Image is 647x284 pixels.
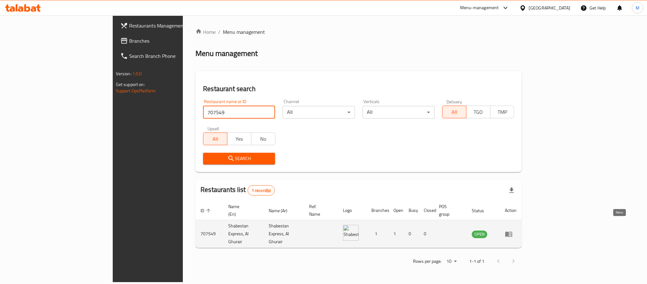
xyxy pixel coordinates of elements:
[115,18,221,33] a: Restaurants Management
[203,84,514,94] h2: Restaurant search
[269,207,296,214] span: Name (Ar)
[500,201,522,220] th: Action
[444,257,459,266] div: Rows per page:
[404,201,419,220] th: Busy
[251,133,275,145] button: No
[504,183,519,198] div: Export file
[283,106,355,119] div: All
[636,4,639,11] span: M
[529,4,570,11] div: [GEOGRAPHIC_DATA]
[248,185,275,195] div: Total records count
[195,201,522,248] table: enhanced table
[404,220,419,248] td: 0
[195,28,522,36] nav: breadcrumb
[493,108,512,117] span: TMP
[366,220,388,248] td: 1
[366,201,388,220] th: Branches
[207,126,219,131] label: Upsell
[439,203,459,218] span: POS group
[309,203,330,218] span: Ref. Name
[208,155,270,163] span: Search
[388,201,404,220] th: Open
[116,80,145,89] span: Get support on:
[419,201,434,220] th: Closed
[343,225,359,241] img: Shabestan Express, Al Ghurair
[472,231,487,238] span: OPEN
[228,203,256,218] span: Name (En)
[132,70,142,78] span: 1.0.0
[469,257,484,265] p: 1-1 of 1
[203,153,275,164] button: Search
[115,48,221,64] a: Search Branch Phone
[129,22,216,29] span: Restaurants Management
[466,106,490,118] button: TGO
[223,220,264,248] td: Shabestan Express, Al Ghurair
[338,201,366,220] th: Logo
[116,87,156,95] a: Support.OpsPlatform
[115,33,221,48] a: Branches
[203,106,275,119] input: Search for restaurant name or ID..
[201,207,213,214] span: ID
[490,106,514,118] button: TMP
[264,220,304,248] td: Shabestan Express, Al Ghurair
[195,48,258,59] h2: Menu management
[203,133,227,145] button: All
[362,106,434,119] div: All
[248,188,275,194] span: 1 record(s)
[223,28,265,36] span: Menu management
[413,257,441,265] p: Rows per page:
[254,134,273,144] span: No
[388,220,404,248] td: 1
[460,4,499,12] div: Menu-management
[201,185,275,195] h2: Restaurants list
[419,220,434,248] td: 0
[129,37,216,45] span: Branches
[469,108,488,117] span: TGO
[227,133,251,145] button: Yes
[442,106,466,118] button: All
[206,134,225,144] span: All
[445,108,464,117] span: All
[116,70,131,78] span: Version:
[129,52,216,60] span: Search Branch Phone
[472,207,492,214] span: Status
[230,134,249,144] span: Yes
[446,99,462,104] label: Delivery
